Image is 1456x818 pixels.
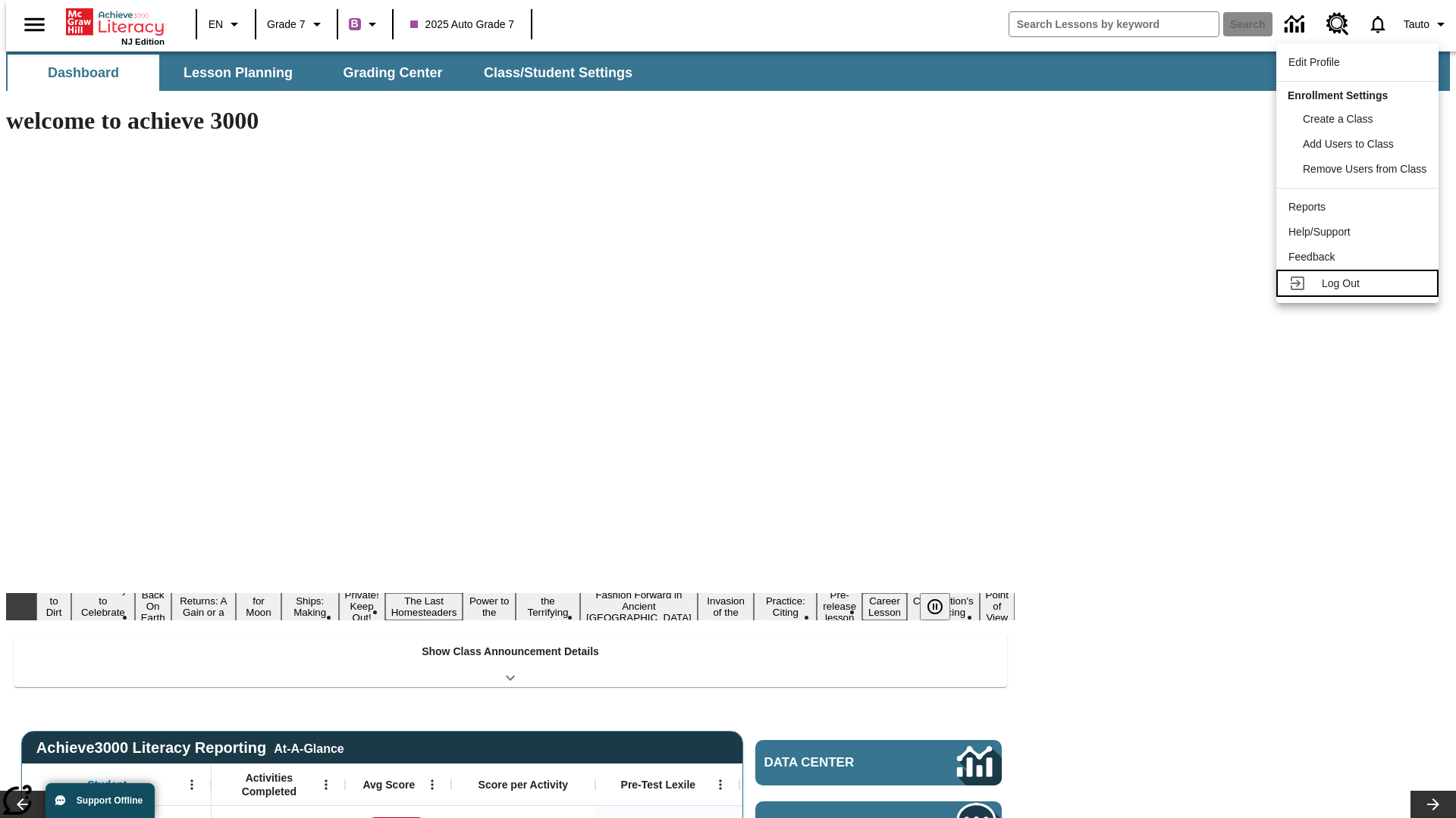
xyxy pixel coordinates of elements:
[6,12,221,26] body: Maximum 600 characters Press Escape to exit toolbar Press Alt + F10 to reach toolbar
[1288,201,1326,213] span: Reports
[1288,226,1351,238] span: Help/Support
[1303,163,1426,175] span: Remove Users from Class
[1288,89,1388,101] span: Enrollment Settings
[1303,138,1394,150] span: Add Users to Class
[1322,277,1360,289] span: Log Out
[1303,113,1373,125] span: Create a Class
[1288,251,1335,263] span: Feedback
[1288,56,1340,68] span: Edit Profile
